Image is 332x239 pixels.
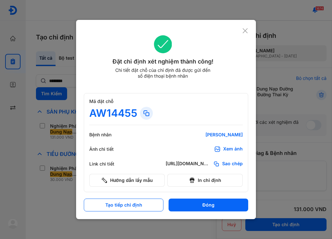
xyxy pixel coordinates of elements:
div: [URL][DOMAIN_NAME] [166,161,211,167]
div: Mã đặt chỗ [89,98,243,104]
div: Link chi tiết [89,161,128,167]
button: In chỉ định [167,174,243,187]
span: Sao chép [222,161,243,167]
div: Bệnh nhân [89,132,128,138]
div: Xem ảnh [223,146,243,152]
button: Hướng dẫn lấy mẫu [89,174,165,187]
div: AW14455 [89,107,137,120]
div: Ảnh chi tiết [89,146,128,152]
button: Đóng [169,199,248,211]
div: Chi tiết đặt chỗ của chỉ định đã được gửi đến số điện thoại bệnh nhân [112,67,213,79]
div: [PERSON_NAME] [166,132,243,138]
button: Tạo tiếp chỉ định [84,199,163,211]
div: Đặt chỉ định xét nghiệm thành công! [84,57,242,66]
